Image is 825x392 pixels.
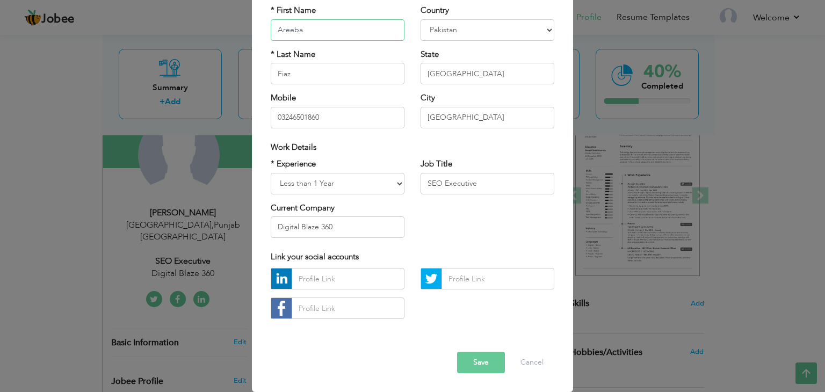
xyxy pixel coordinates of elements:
[271,268,292,289] img: linkedin
[271,5,316,16] label: * First Name
[271,49,315,60] label: * Last Name
[271,202,335,214] label: Current Company
[271,298,292,318] img: facebook
[292,268,404,289] input: Profile Link
[271,251,359,262] span: Link your social accounts
[421,268,442,289] img: Twitter
[271,158,316,170] label: * Experience
[421,49,439,60] label: State
[457,352,505,373] button: Save
[510,352,554,373] button: Cancel
[292,297,404,319] input: Profile Link
[442,268,554,289] input: Profile Link
[271,92,296,104] label: Mobile
[421,5,449,16] label: Country
[421,92,435,104] label: City
[421,158,452,170] label: Job Title
[271,142,316,153] span: Work Details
